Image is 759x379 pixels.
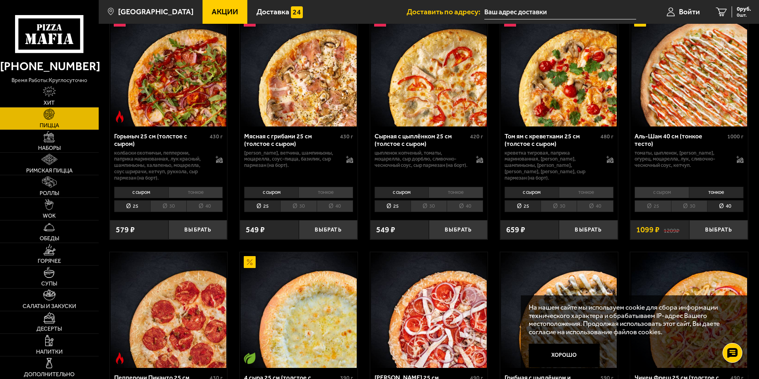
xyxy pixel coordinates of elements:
span: Наборы [38,145,61,151]
p: томаты, цыпленок, [PERSON_NAME], огурец, моцарелла, лук, сливочно-чесночный соус, кетчуп. [635,150,728,169]
li: 30 [280,200,316,212]
span: Салаты и закуски [23,304,76,309]
p: цыпленок копченый, томаты, моцарелла, сыр дорблю, сливочно-чесночный соус, сыр пармезан (на борт). [375,150,468,169]
span: 659 ₽ [506,226,525,234]
li: 30 [671,200,707,212]
span: [GEOGRAPHIC_DATA] [118,8,193,15]
span: 1000 г [727,133,744,140]
span: 0 шт. [737,13,751,17]
span: Дополнительно [24,372,75,377]
li: тонкое [428,187,483,198]
p: [PERSON_NAME], ветчина, шампиньоны, моцарелла, соус-пицца, базилик, сыр пармезан (на борт). [244,150,338,169]
p: На нашем сайте мы используем cookie для сбора информации технического характера и обрабатываем IP... [529,303,736,336]
li: 25 [114,200,150,212]
img: Грибная с цыплёнком и сулугуни 25 см (толстое с сыром) [501,252,617,368]
span: 1099 ₽ [636,226,660,234]
span: Супы [41,281,57,287]
a: НовинкаТом ям с креветками 25 см (толстое с сыром) [500,11,618,126]
li: 25 [375,200,411,212]
p: креветка тигровая, паприка маринованная, [PERSON_NAME], шампиньоны, [PERSON_NAME], [PERSON_NAME],... [505,150,598,182]
li: 25 [244,200,280,212]
span: Горячее [38,258,61,264]
img: Пепперони Пиканто 25 см (толстое с сыром) [111,252,226,368]
span: Войти [679,8,700,15]
span: 549 ₽ [246,226,265,234]
img: Горыныч 25 см (толстое с сыром) [111,11,226,126]
li: 40 [186,200,223,212]
span: Пицца [40,123,59,128]
li: 40 [577,200,613,212]
span: WOK [43,213,56,219]
li: 25 [635,200,671,212]
button: Выбрать [559,220,618,239]
img: Сырная с цыплёнком 25 см (толстое с сыром) [371,11,487,126]
a: АкционныйВегетарианское блюдо4 сыра 25 см (толстое с сыром) [240,252,358,368]
li: с сыром [244,187,298,198]
span: 420 г [470,133,483,140]
span: 480 г [600,133,614,140]
span: Акции [212,8,238,15]
button: Выбрать [429,220,488,239]
button: Выбрать [689,220,748,239]
span: Хит [44,100,55,106]
s: 1209 ₽ [663,226,679,234]
li: 40 [707,200,744,212]
p: колбаски Охотничьи, пепперони, паприка маринованная, лук красный, шампиньоны, халапеньо, моцарелл... [114,150,208,182]
a: Чикен Фреш 25 см (толстое с сыром) [630,252,748,368]
div: Сырная с цыплёнком 25 см (толстое с сыром) [375,132,468,147]
li: тонкое [168,187,223,198]
span: 430 г [340,133,353,140]
span: 0 руб. [737,6,751,12]
li: тонкое [689,187,744,198]
div: Горыныч 25 см (толстое с сыром) [114,132,208,147]
li: 40 [317,200,353,212]
a: НовинкаОстрое блюдоГорыныч 25 см (толстое с сыром) [110,11,228,126]
li: 25 [505,200,541,212]
input: Ваш адрес доставки [484,5,636,19]
div: Аль-Шам 40 см (тонкое тесто) [635,132,725,147]
img: Острое блюдо [114,111,126,123]
a: Петровская 25 см (толстое с сыром) [370,252,488,368]
span: Доставка [256,8,289,15]
a: АкционныйАль-Шам 40 см (тонкое тесто) [630,11,748,126]
div: Мясная с грибами 25 см (толстое с сыром) [244,132,338,147]
li: с сыром [375,187,429,198]
img: 4 сыра 25 см (толстое с сыром) [241,252,356,368]
span: 549 ₽ [376,226,395,234]
img: Чикен Фреш 25 см (толстое с сыром) [631,252,747,368]
span: Обеды [40,236,59,241]
div: Том ям с креветками 25 см (толстое с сыром) [505,132,598,147]
li: с сыром [505,187,559,198]
a: НовинкаМясная с грибами 25 см (толстое с сыром) [240,11,358,126]
img: Акционный [244,256,256,268]
li: тонкое [559,187,614,198]
img: Аль-Шам 40 см (тонкое тесто) [631,11,747,126]
span: Десерты [36,326,62,332]
button: Выбрать [299,220,358,239]
li: 30 [411,200,447,212]
li: 30 [150,200,186,212]
a: НовинкаСырная с цыплёнком 25 см (толстое с сыром) [370,11,488,126]
img: Том ям с креветками 25 см (толстое с сыром) [501,11,617,126]
img: Острое блюдо [114,352,126,364]
li: с сыром [114,187,168,198]
li: 30 [541,200,577,212]
span: Роллы [40,191,59,196]
li: 40 [447,200,483,212]
span: Доставить по адресу: [407,8,484,15]
li: с сыром [635,187,689,198]
img: 15daf4d41897b9f0e9f617042186c801.svg [291,6,303,18]
a: Грибная с цыплёнком и сулугуни 25 см (толстое с сыром) [500,252,618,368]
span: Напитки [36,349,63,355]
span: Римская пицца [26,168,73,174]
li: тонкое [298,187,353,198]
a: Острое блюдоПепперони Пиканто 25 см (толстое с сыром) [110,252,228,368]
img: Петровская 25 см (толстое с сыром) [371,252,487,368]
button: Выбрать [168,220,227,239]
img: Мясная с грибами 25 см (толстое с сыром) [241,11,356,126]
img: Вегетарианское блюдо [244,352,256,364]
button: Хорошо [529,344,600,368]
span: 579 ₽ [116,226,135,234]
span: 430 г [210,133,223,140]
